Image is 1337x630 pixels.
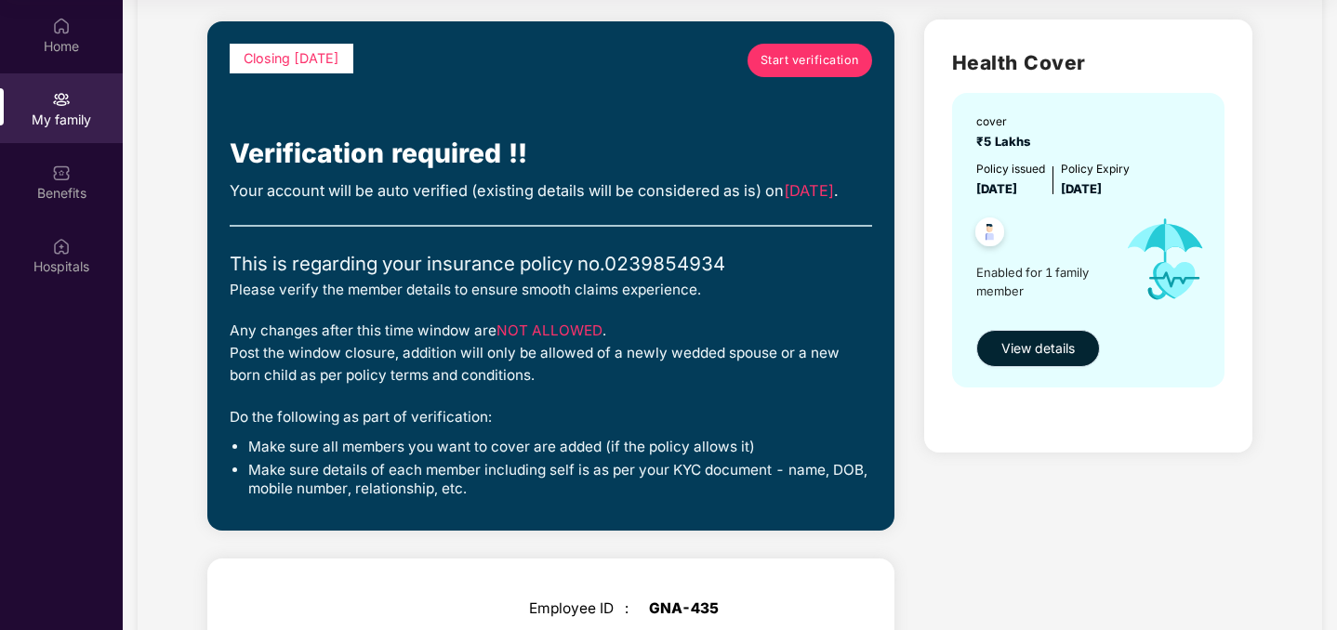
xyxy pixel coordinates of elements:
[649,600,816,617] div: GNA-435
[784,181,834,200] span: [DATE]
[248,438,872,456] li: Make sure all members you want to cover are added (if the policy allows it)
[52,164,71,182] img: svg+xml;base64,PHN2ZyBpZD0iQmVuZWZpdHMiIHhtbG5zPSJodHRwOi8vd3d3LnczLm9yZy8yMDAwL3N2ZyIgd2lkdGg9Ij...
[496,322,602,339] span: NOT ALLOWED
[967,212,1013,257] img: svg+xml;base64,PHN2ZyB4bWxucz0iaHR0cDovL3d3dy53My5vcmcvMjAwMC9zdmciIHdpZHRoPSI0OC45NDMiIGhlaWdodD...
[1109,199,1222,321] img: icon
[976,181,1017,196] span: [DATE]
[1061,181,1102,196] span: [DATE]
[230,133,872,174] div: Verification required !!
[230,320,872,387] div: Any changes after this time window are . Post the window closure, addition will only be allowed o...
[230,406,872,428] div: Do the following as part of verification:
[976,134,1038,149] span: ₹5 Lakhs
[230,279,872,301] div: Please verify the member details to ensure smooth claims experience.
[976,330,1100,367] button: View details
[952,47,1224,78] h2: Health Cover
[748,44,872,77] a: Start verification
[230,249,872,279] div: This is regarding your insurance policy no. 0239854934
[52,90,71,109] img: svg+xml;base64,PHN2ZyB3aWR0aD0iMjAiIGhlaWdodD0iMjAiIHZpZXdCb3g9IjAgMCAyMCAyMCIgZmlsbD0ibm9uZSIgeG...
[976,161,1045,178] div: Policy issued
[230,179,872,203] div: Your account will be auto verified (existing details will be considered as is) on .
[976,263,1109,301] span: Enabled for 1 family member
[248,461,872,499] li: Make sure details of each member including self is as per your KYC document - name, DOB, mobile n...
[761,51,859,70] span: Start verification
[529,600,625,617] div: Employee ID
[976,113,1038,131] div: cover
[52,237,71,256] img: svg+xml;base64,PHN2ZyBpZD0iSG9zcGl0YWxzIiB4bWxucz0iaHR0cDovL3d3dy53My5vcmcvMjAwMC9zdmciIHdpZHRoPS...
[52,17,71,35] img: svg+xml;base64,PHN2ZyBpZD0iSG9tZSIgeG1sbnM9Imh0dHA6Ly93d3cudzMub3JnLzIwMDAvc3ZnIiB3aWR0aD0iMjAiIG...
[1061,161,1130,178] div: Policy Expiry
[1001,338,1075,359] span: View details
[625,600,649,617] div: :
[244,50,339,66] span: Closing [DATE]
